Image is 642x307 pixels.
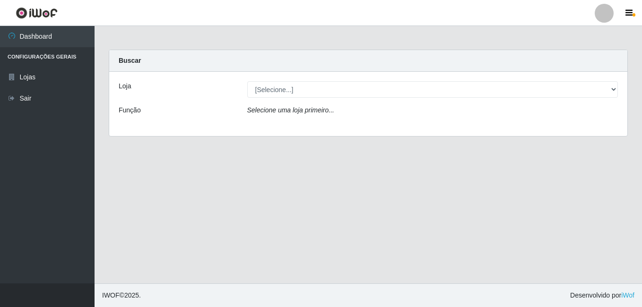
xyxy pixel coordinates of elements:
[119,105,141,115] label: Função
[247,106,334,114] i: Selecione uma loja primeiro...
[102,290,141,300] span: © 2025 .
[119,81,131,91] label: Loja
[16,7,58,19] img: CoreUI Logo
[621,291,634,299] a: iWof
[119,57,141,64] strong: Buscar
[102,291,120,299] span: IWOF
[570,290,634,300] span: Desenvolvido por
